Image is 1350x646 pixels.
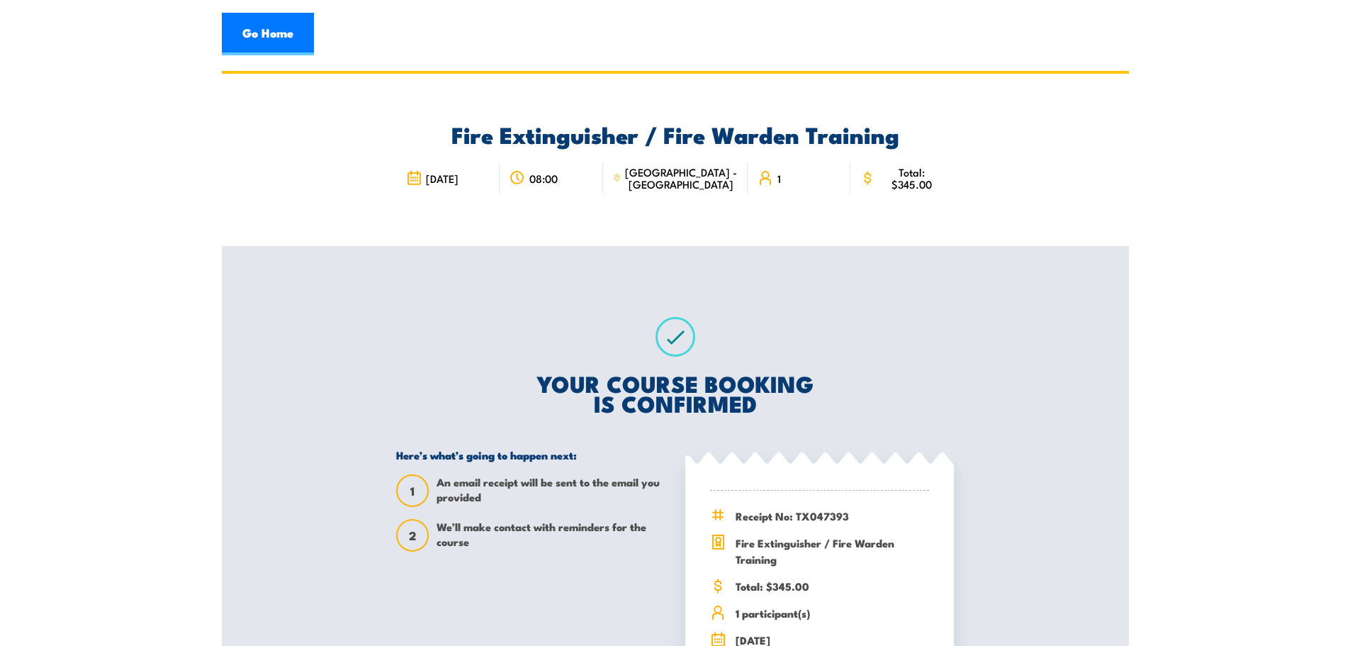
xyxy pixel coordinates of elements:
[437,474,665,507] span: An email receipt will be sent to the email you provided
[396,373,954,413] h2: YOUR COURSE BOOKING IS CONFIRMED
[736,508,929,524] span: Receipt No: TX047393
[736,578,929,594] span: Total: $345.00
[396,448,665,462] h5: Here’s what’s going to happen next:
[398,528,427,543] span: 2
[396,124,954,144] h2: Fire Extinguisher / Fire Warden Training
[736,535,929,567] span: Fire Extinguisher / Fire Warden Training
[529,172,558,184] span: 08:00
[625,166,738,190] span: [GEOGRAPHIC_DATA] - [GEOGRAPHIC_DATA]
[222,13,314,55] a: Go Home
[879,166,944,190] span: Total: $345.00
[736,605,929,621] span: 1 participant(s)
[437,519,665,552] span: We’ll make contact with reminders for the course
[398,484,427,499] span: 1
[777,172,781,184] span: 1
[426,172,459,184] span: [DATE]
